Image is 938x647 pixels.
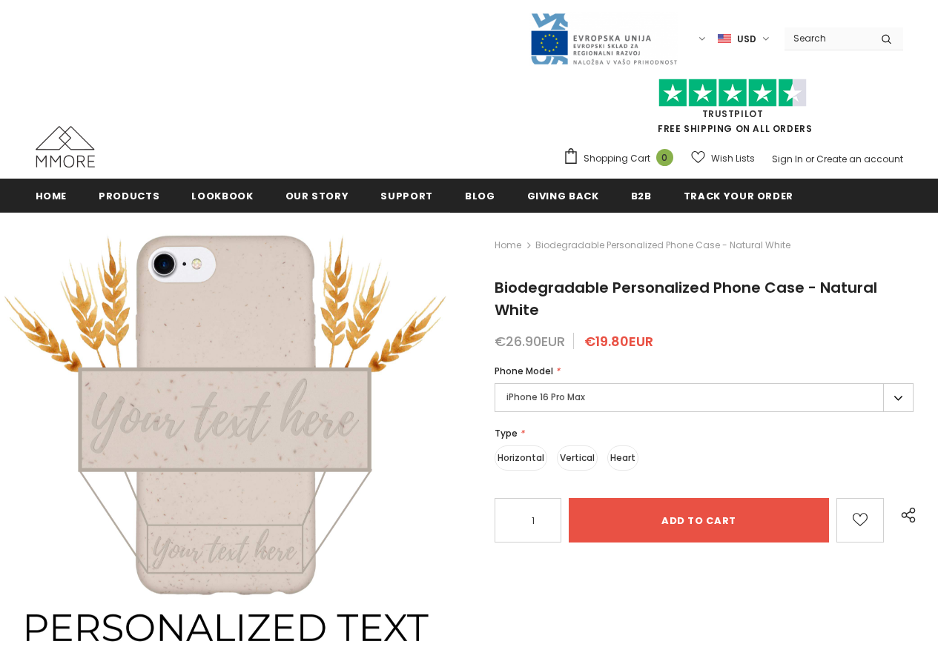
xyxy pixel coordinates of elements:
span: support [380,189,433,203]
span: Track your order [684,189,793,203]
a: Create an account [816,153,903,165]
a: Trustpilot [702,107,764,120]
label: iPhone 16 Pro Max [495,383,914,412]
span: Shopping Cart [584,151,650,166]
span: FREE SHIPPING ON ALL ORDERS [563,85,903,135]
span: Lookbook [191,189,253,203]
a: Home [495,236,521,254]
span: Giving back [527,189,599,203]
span: Type [495,427,518,439]
input: Add to cart [569,498,829,543]
a: Lookbook [191,179,253,212]
span: Biodegradable Personalized Phone Case - Natural White [495,277,877,320]
a: Our Story [285,179,349,212]
span: €19.80EUR [584,332,653,351]
span: Products [99,189,159,203]
a: Products [99,179,159,212]
img: MMORE Cases [36,126,95,167]
span: 0 [656,149,673,166]
span: Our Story [285,189,349,203]
a: Shopping Cart 0 [563,147,681,170]
span: Phone Model [495,365,553,377]
img: Javni Razpis [529,12,678,66]
a: Wish Lists [691,145,755,171]
a: support [380,179,433,212]
a: Home [36,179,67,212]
input: Search Site [785,27,870,49]
label: Horizontal [495,445,547,471]
a: Giving back [527,179,599,212]
a: Blog [465,179,495,212]
img: Trust Pilot Stars [658,79,807,107]
span: or [805,153,814,165]
a: Sign In [772,153,803,165]
span: €26.90EUR [495,332,565,351]
a: Track your order [684,179,793,212]
span: Home [36,189,67,203]
span: Biodegradable Personalized Phone Case - Natural White [535,236,790,254]
span: Blog [465,189,495,203]
img: USD [718,33,731,45]
label: Vertical [557,445,598,471]
span: Wish Lists [711,151,755,166]
a: B2B [631,179,652,212]
span: B2B [631,189,652,203]
a: Javni Razpis [529,32,678,44]
span: USD [737,32,756,47]
label: Heart [607,445,638,471]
